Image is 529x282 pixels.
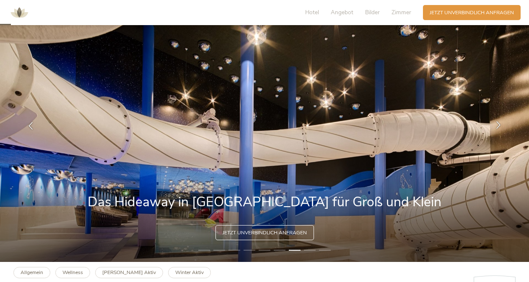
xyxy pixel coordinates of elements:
span: Hotel [305,8,319,16]
span: Zimmer [392,8,411,16]
span: Angebot [331,8,353,16]
a: Winter Aktiv [168,267,211,278]
span: Bilder [365,8,380,16]
a: Allgemein [13,267,50,278]
a: Wellness [55,267,90,278]
b: Winter Aktiv [175,269,204,276]
b: Wellness [62,269,83,276]
span: Jetzt unverbindlich anfragen [430,9,514,16]
a: AMONTI & LUNARIS Wellnessresort [7,10,32,15]
span: Jetzt unverbindlich anfragen [223,229,307,236]
b: Allgemein [21,269,43,276]
b: [PERSON_NAME] Aktiv [102,269,156,276]
a: [PERSON_NAME] Aktiv [95,267,163,278]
